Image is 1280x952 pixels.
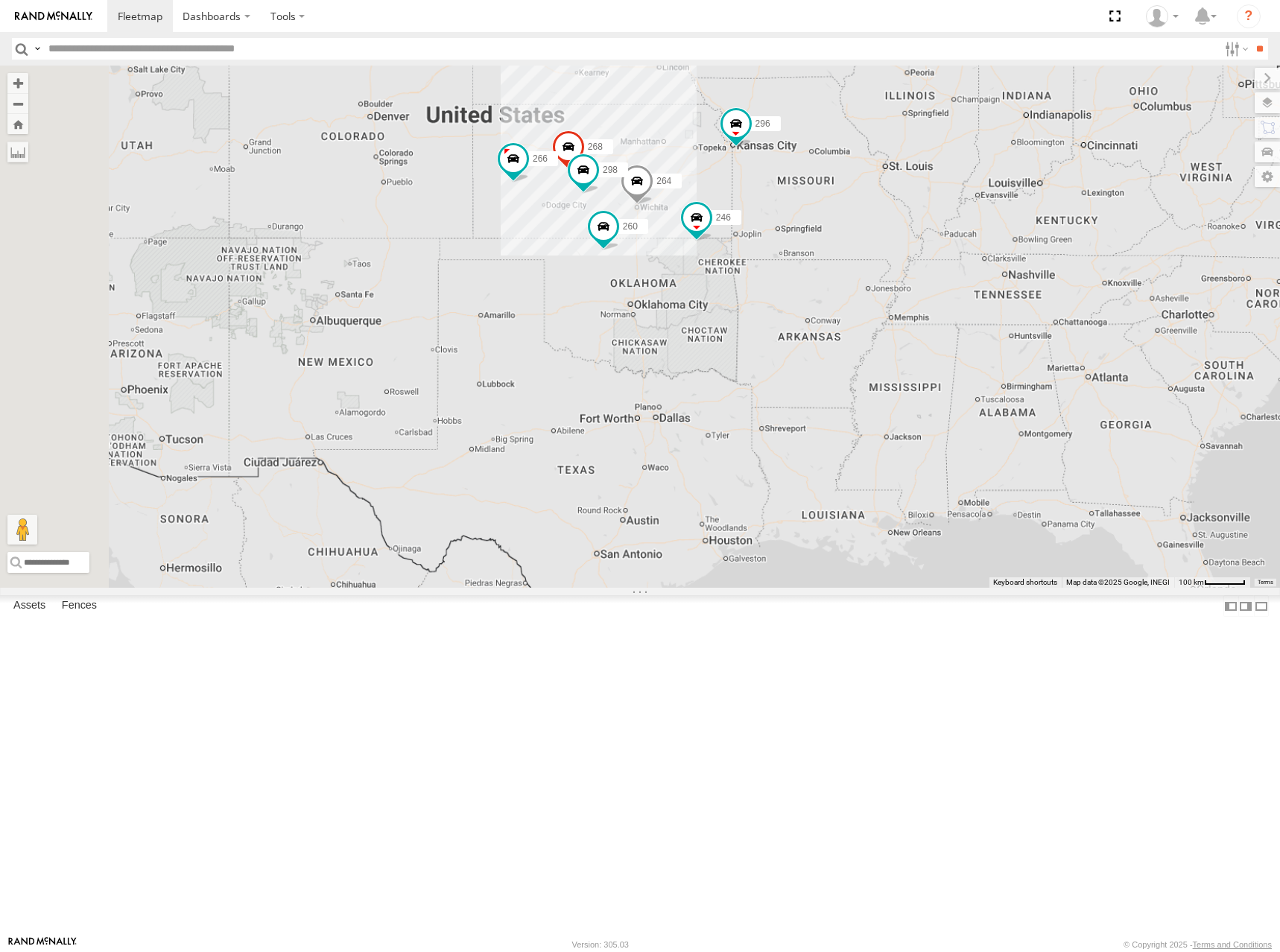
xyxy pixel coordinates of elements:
[1124,940,1272,949] div: © Copyright 2025 -
[656,175,671,185] span: 264
[1254,595,1269,617] label: Hide Summary Table
[7,515,37,545] button: Drag Pegman onto the map to open Street View
[1066,578,1170,586] span: Map data ©2025 Google, INEGI
[1193,940,1272,949] a: Terms and Conditions
[603,164,618,174] span: 298
[623,221,638,232] span: 260
[993,577,1057,588] button: Keyboard shortcuts
[755,118,770,129] span: 296
[7,142,28,162] label: Measure
[588,142,603,152] span: 268
[1258,579,1273,585] a: Terms
[716,212,731,222] span: 246
[533,153,548,164] span: 266
[1238,595,1253,617] label: Dock Summary Table to the Right
[1255,166,1280,187] label: Map Settings
[572,940,629,949] div: Version: 305.03
[8,937,77,952] a: Visit our Website
[1237,4,1261,28] i: ?
[1179,578,1204,586] span: 100 km
[31,38,43,60] label: Search Query
[7,93,28,114] button: Zoom out
[7,114,28,134] button: Zoom Home
[1141,5,1184,28] div: Shane Miller
[15,11,92,22] img: rand-logo.svg
[54,596,104,617] label: Fences
[7,73,28,93] button: Zoom in
[1219,38,1251,60] label: Search Filter Options
[1223,595,1238,617] label: Dock Summary Table to the Left
[6,596,53,617] label: Assets
[1174,577,1250,588] button: Map Scale: 100 km per 52 pixels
